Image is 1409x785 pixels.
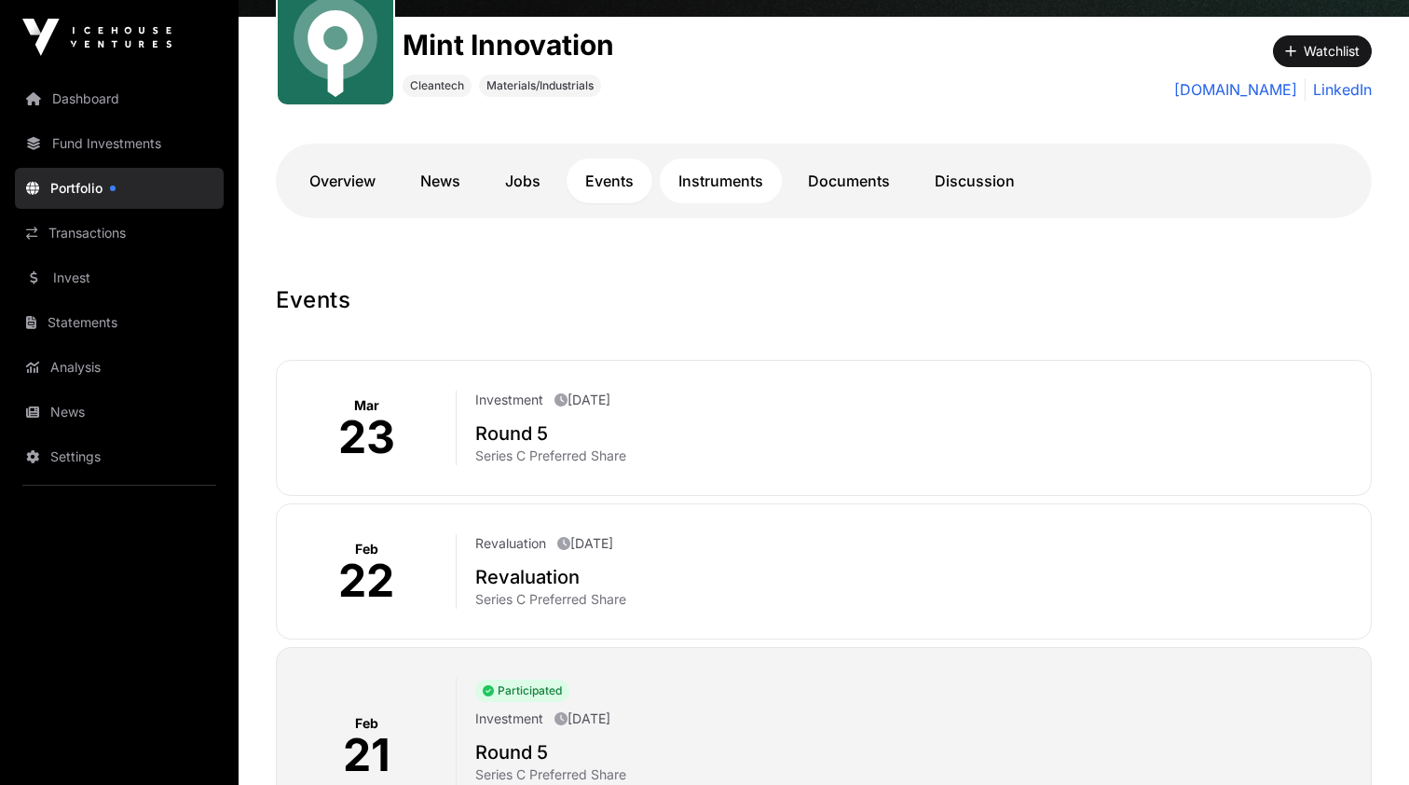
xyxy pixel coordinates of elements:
h2: Round 5 [475,420,1356,447]
h1: Mint Innovation [403,28,614,62]
a: News [402,158,479,203]
a: Transactions [15,213,224,254]
a: Documents [789,158,909,203]
a: Overview [291,158,394,203]
a: Settings [15,436,224,477]
a: LinkedIn [1305,78,1372,101]
p: [DATE] [554,709,610,728]
p: [DATE] [557,534,613,553]
a: Analysis [15,347,224,388]
p: Investment [475,391,543,409]
h2: Revaluation [475,564,1356,590]
a: Discussion [916,158,1033,203]
span: Materials/Industrials [486,78,594,93]
a: [DOMAIN_NAME] [1174,78,1297,101]
a: Portfolio [15,168,224,209]
button: Watchlist [1273,35,1372,67]
p: Feb [355,714,378,733]
p: 23 [338,415,395,460]
p: Feb [355,540,378,558]
a: Invest [15,257,224,298]
p: Revaluation [475,534,546,553]
a: Statements [15,302,224,343]
nav: Tabs [291,158,1357,203]
iframe: Chat Widget [1316,695,1409,785]
p: Investment [475,709,543,728]
p: Mar [354,396,379,415]
a: Events [567,158,652,203]
img: Icehouse Ventures Logo [22,19,171,56]
span: Cleantech [410,78,464,93]
p: 22 [338,558,394,603]
a: Fund Investments [15,123,224,164]
p: Series C Preferred Share [475,447,1356,465]
span: Participated [475,680,569,702]
h1: Events [276,285,1372,315]
p: 21 [343,733,390,778]
a: Dashboard [15,78,224,119]
a: News [15,392,224,433]
a: Jobs [486,158,559,203]
p: Series C Preferred Share [475,590,1356,609]
a: Instruments [660,158,782,203]
h2: Round 5 [475,739,1356,765]
p: [DATE] [554,391,610,409]
p: Series C Preferred Share [475,765,1356,784]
